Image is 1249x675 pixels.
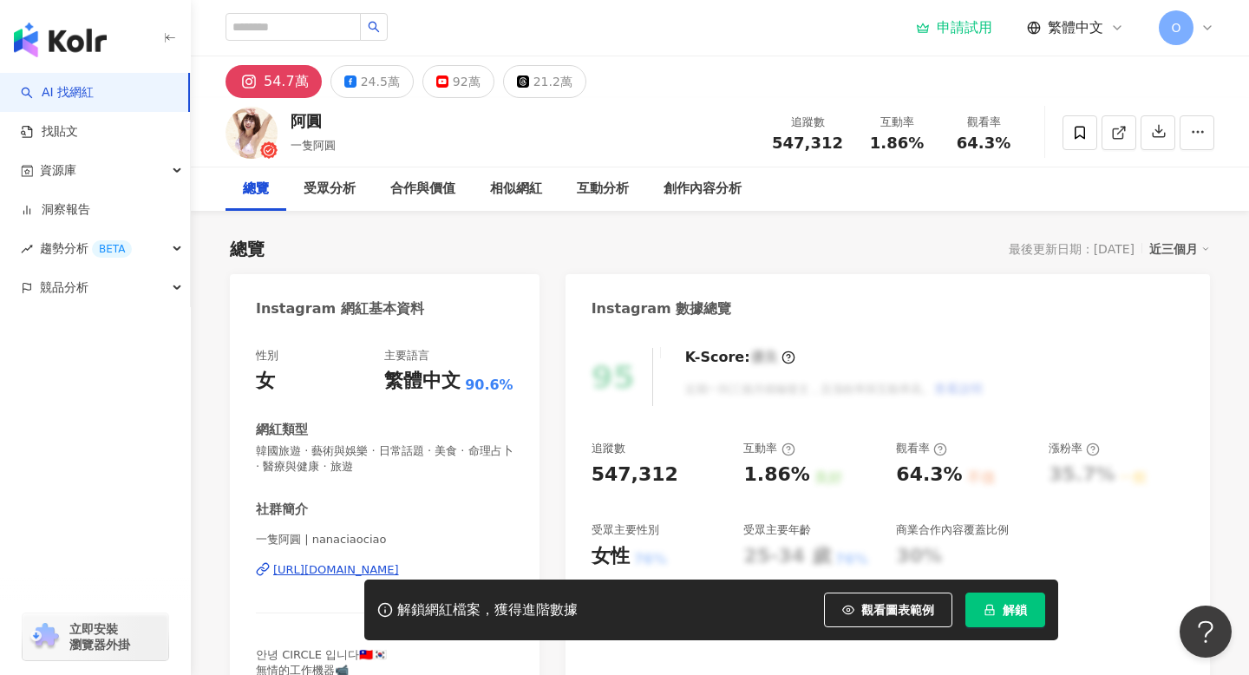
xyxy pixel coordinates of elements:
div: 性別 [256,348,278,364]
div: Instagram 網紅基本資料 [256,299,424,318]
div: 1.86% [743,462,809,488]
span: 觀看圖表範例 [861,603,934,617]
button: 92萬 [422,65,494,98]
span: 立即安裝 瀏覽器外掛 [69,621,130,652]
div: 阿圓 [291,110,336,132]
span: 韓國旅遊 · 藝術與娛樂 · 日常話題 · 美食 · 命理占卜 · 醫療與健康 · 旅遊 [256,443,513,475]
a: 找貼文 [21,123,78,141]
div: 互動率 [864,114,930,131]
div: 商業合作內容覆蓋比例 [896,522,1009,538]
span: 一隻阿圓 | nanaciaociao [256,532,513,547]
span: 64.3% [957,134,1010,152]
div: Instagram 數據總覽 [592,299,732,318]
div: 總覽 [243,179,269,200]
div: BETA [92,240,132,258]
span: O [1171,18,1180,37]
div: 受眾主要年齡 [743,522,811,538]
a: 申請試用 [916,19,992,36]
div: 互動分析 [577,179,629,200]
span: search [368,21,380,33]
a: 洞察報告 [21,201,90,219]
div: 互動率 [743,441,795,456]
span: 1.86% [870,134,924,152]
div: 漲粉率 [1049,441,1100,456]
div: 網紅類型 [256,421,308,439]
div: 合作與價值 [390,179,455,200]
img: KOL Avatar [226,107,278,159]
a: searchAI 找網紅 [21,84,94,102]
div: 24.5萬 [361,69,400,94]
div: 相似網紅 [490,179,542,200]
div: [URL][DOMAIN_NAME] [273,562,399,578]
span: 趨勢分析 [40,229,132,268]
div: 受眾主要性別 [592,522,659,538]
div: 觀看率 [896,441,947,456]
div: 創作內容分析 [664,179,742,200]
a: chrome extension立即安裝 瀏覽器外掛 [23,613,168,660]
span: 90.6% [465,376,513,395]
div: 女性 [592,543,630,570]
div: 92萬 [453,69,481,94]
div: 觀看率 [951,114,1017,131]
span: 資源庫 [40,151,76,190]
span: 繁體中文 [1048,18,1103,37]
div: 近三個月 [1149,238,1210,260]
a: [URL][DOMAIN_NAME] [256,562,513,578]
span: rise [21,243,33,255]
div: 解鎖網紅檔案，獲得進階數據 [397,601,578,619]
div: 54.7萬 [264,69,309,94]
div: 21.2萬 [533,69,572,94]
div: 追蹤數 [772,114,843,131]
span: 一隻阿圓 [291,139,336,152]
img: chrome extension [28,623,62,651]
div: 社群簡介 [256,501,308,519]
span: 解鎖 [1003,603,1027,617]
div: 女 [256,368,275,395]
button: 24.5萬 [330,65,414,98]
button: 解鎖 [965,593,1045,627]
button: 21.2萬 [503,65,586,98]
div: K-Score : [685,348,795,367]
div: 總覽 [230,237,265,261]
div: 主要語言 [384,348,429,364]
span: lock [984,604,996,616]
div: 繁體中文 [384,368,461,395]
div: 最後更新日期：[DATE] [1009,242,1135,256]
div: 64.3% [896,462,962,488]
img: logo [14,23,107,57]
span: 競品分析 [40,268,88,307]
button: 54.7萬 [226,65,322,98]
div: 追蹤數 [592,441,625,456]
div: 受眾分析 [304,179,356,200]
span: 547,312 [772,134,843,152]
div: 547,312 [592,462,678,488]
button: 觀看圖表範例 [824,593,952,627]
